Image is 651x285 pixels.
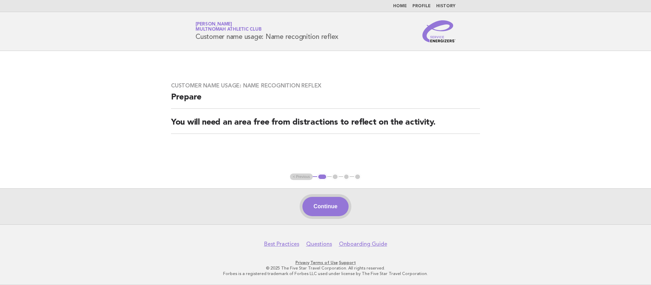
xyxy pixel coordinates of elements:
[317,173,327,180] button: 1
[171,92,480,109] h2: Prepare
[422,20,455,42] img: Service Energizers
[310,260,338,265] a: Terms of Use
[114,265,537,271] p: © 2025 The Five Star Travel Corporation. All rights reserved.
[171,82,480,89] h3: Customer name usage: Name recognition reflex
[171,117,480,134] h2: You will need an area free from distractions to reflect on the activity.
[296,260,309,265] a: Privacy
[114,271,537,276] p: Forbes is a registered trademark of Forbes LLC used under license by The Five Star Travel Corpora...
[339,241,387,247] a: Onboarding Guide
[436,4,455,8] a: History
[412,4,431,8] a: Profile
[196,22,261,32] a: [PERSON_NAME]Multnomah Athletic Club
[264,241,299,247] a: Best Practices
[393,4,407,8] a: Home
[306,241,332,247] a: Questions
[302,197,348,216] button: Continue
[114,260,537,265] p: · ·
[339,260,356,265] a: Support
[196,22,338,40] h1: Customer name usage: Name recognition reflex
[196,28,261,32] span: Multnomah Athletic Club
